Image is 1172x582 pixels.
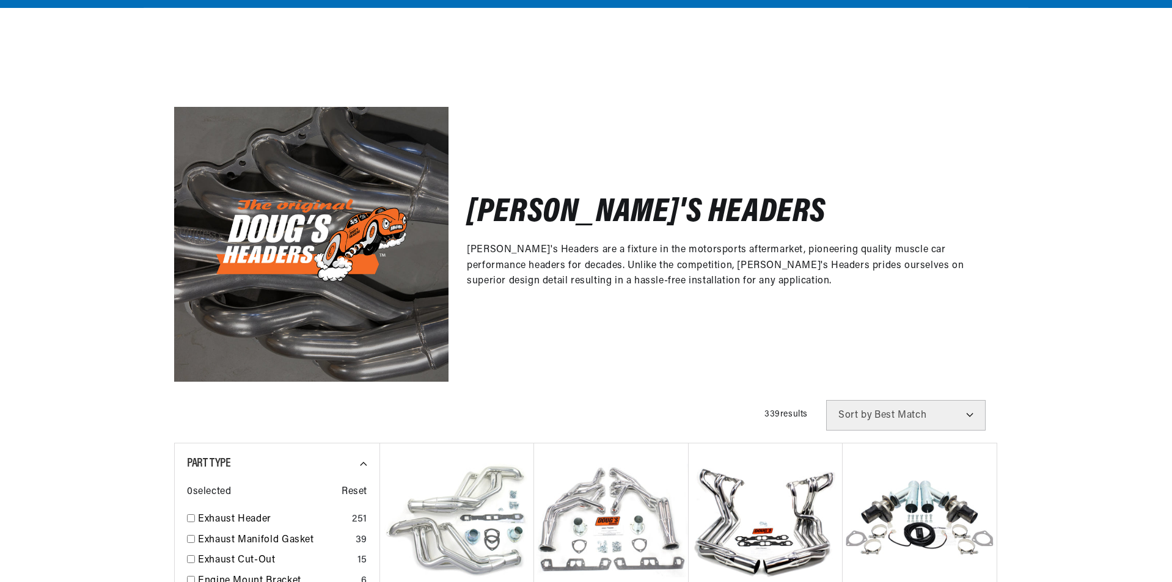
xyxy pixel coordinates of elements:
[342,484,367,500] span: Reset
[838,410,872,420] span: Sort by
[764,410,808,419] span: 339 results
[467,199,826,228] h2: [PERSON_NAME]'s Headers
[174,107,449,381] img: Doug's Headers
[198,512,347,528] a: Exhaust Header
[357,553,367,569] div: 15
[356,533,367,548] div: 39
[187,484,231,500] span: 0 selected
[198,533,351,548] a: Exhaust Manifold Gasket
[352,512,367,528] div: 251
[826,400,986,431] select: Sort by
[198,553,353,569] a: Exhaust Cut-Out
[187,457,230,470] span: Part Type
[467,242,980,289] p: [PERSON_NAME]'s Headers are a fixture in the motorsports aftermarket, pioneering quality muscle c...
